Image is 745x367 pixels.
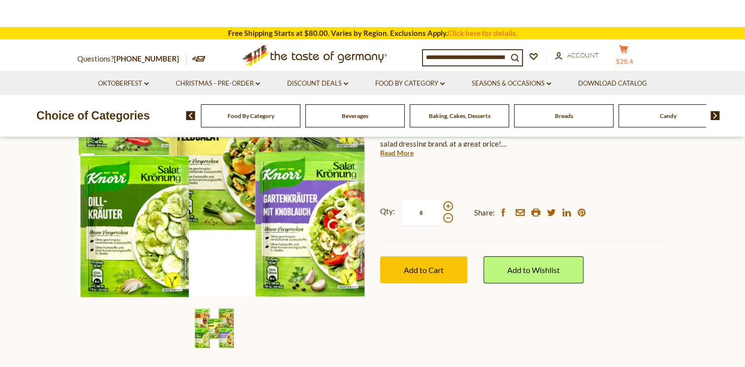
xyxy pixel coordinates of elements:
[401,199,442,226] input: Qty:
[186,111,195,120] img: previous arrow
[472,78,551,89] a: Seasons & Occasions
[380,148,414,158] a: Read More
[380,205,395,217] strong: Qty:
[77,9,365,297] img: Knorr "Salatkroenung" Dry Salad Dressings Variety Pack, 5 pc.
[429,112,490,120] a: Baking, Cakes, Desserts
[555,112,573,120] a: Breads
[380,256,467,283] button: Add to Cart
[176,78,260,89] a: Christmas - PRE-ORDER
[194,308,234,348] img: Knorr "Salatkroenung" Dry Salad Dressings Variety Pack, 5 pc.
[342,112,368,120] a: Beverages
[567,51,599,59] span: Account
[77,53,187,65] p: Questions?
[227,112,274,120] a: Food By Category
[114,54,179,63] a: [PHONE_NUMBER]
[578,78,647,89] a: Download Catalog
[484,256,583,283] a: Add to Wishlist
[380,125,668,150] p: Get five delicious flavors of [PERSON_NAME] "Salatkrönung," Germany's best-selling salad dressing...
[474,207,495,219] span: Share:
[287,78,348,89] a: Discount Deals
[660,112,677,120] a: Candy
[711,111,720,120] img: next arrow
[375,78,445,89] a: Food By Category
[404,265,444,275] span: Add to Cart
[98,78,149,89] a: Oktoberfest
[609,45,639,69] button: $28.4
[616,58,633,65] span: $28.4
[448,29,518,37] a: Click here for details.
[555,50,599,61] a: Account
